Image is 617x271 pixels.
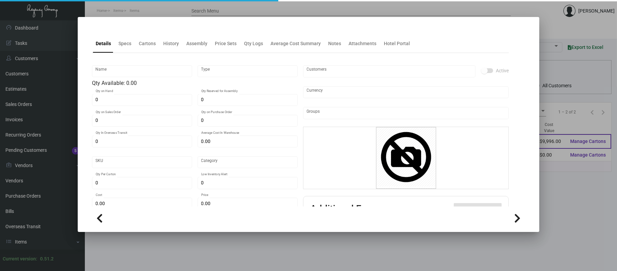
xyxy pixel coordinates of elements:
[270,40,321,47] div: Average Cost Summary
[163,40,179,47] div: History
[307,110,505,116] input: Add new..
[96,40,111,47] div: Details
[92,79,298,87] div: Qty Available: 0.00
[186,40,207,47] div: Assembly
[118,40,131,47] div: Specs
[3,255,37,263] div: Current version:
[496,67,509,75] span: Active
[244,40,263,47] div: Qty Logs
[384,40,410,47] div: Hotel Portal
[40,255,54,263] div: 0.51.2
[310,203,376,215] h2: Additional Fees
[328,40,341,47] div: Notes
[307,69,472,74] input: Add new..
[139,40,156,47] div: Cartons
[454,203,502,215] button: Add Additional Fee
[215,40,237,47] div: Price Sets
[349,40,376,47] div: Attachments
